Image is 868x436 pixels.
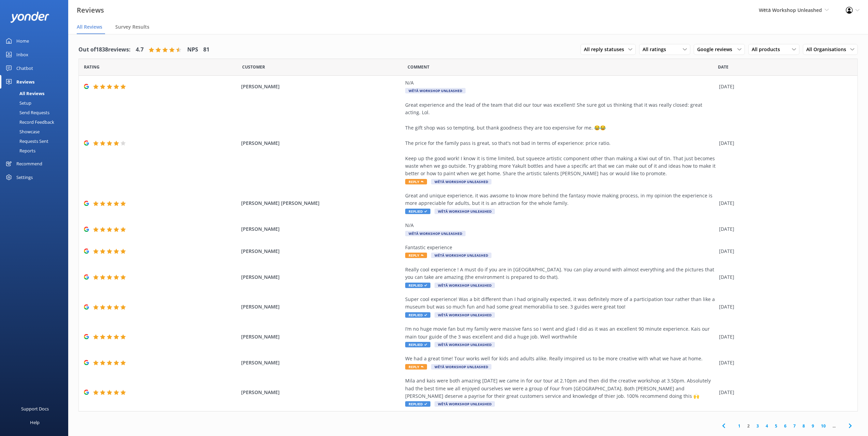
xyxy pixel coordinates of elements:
span: Google reviews [697,46,736,53]
div: [DATE] [719,199,849,207]
h4: 81 [203,45,209,54]
h4: NPS [187,45,198,54]
span: [PERSON_NAME] [241,83,402,90]
span: Wētā Workshop Unleashed [405,88,466,93]
a: 3 [753,423,762,429]
span: Survey Results [115,24,149,30]
a: Setup [4,98,68,108]
span: All reply statuses [584,46,628,53]
span: Reply [405,364,427,370]
div: Inbox [16,48,28,61]
span: All Reviews [77,24,102,30]
span: Reply [405,253,427,258]
span: Wētā Workshop Unleashed [435,312,495,318]
a: Requests Sent [4,136,68,146]
div: [DATE] [719,389,849,396]
span: All Organisations [806,46,850,53]
div: Fantastic experience [405,244,716,251]
span: [PERSON_NAME] [241,333,402,341]
div: Setup [4,98,31,108]
div: [DATE] [719,83,849,90]
span: [PERSON_NAME] [241,225,402,233]
span: Wētā Workshop Unleashed [431,179,491,184]
span: ... [829,423,839,429]
div: [DATE] [719,247,849,255]
div: Help [30,416,40,429]
a: 8 [799,423,808,429]
div: Showcase [4,127,40,136]
span: [PERSON_NAME] [241,247,402,255]
div: All Reviews [4,89,44,98]
div: Super cool experience! Was a bit different than I had originally expected, it was definitely more... [405,296,716,311]
div: Mila and kais were both amazing [DATE] we came in for our tour at 2.10pm and then did the creativ... [405,377,716,400]
h4: 4.7 [136,45,144,54]
span: Date [242,64,265,70]
a: All Reviews [4,89,68,98]
span: Date [718,64,729,70]
a: 7 [790,423,799,429]
a: 6 [781,423,790,429]
div: [DATE] [719,303,849,311]
a: Showcase [4,127,68,136]
div: N/A [405,222,716,229]
span: All products [752,46,784,53]
div: Settings [16,170,33,184]
a: 1 [735,423,744,429]
div: N/A [405,79,716,87]
span: [PERSON_NAME] [241,273,402,281]
span: Wētā Workshop Unleashed [435,283,495,288]
div: Chatbot [16,61,33,75]
a: 9 [808,423,818,429]
div: Recommend [16,157,42,170]
span: Question [408,64,429,70]
div: Great and unique experience, it was awsome to know more behind the fantasy movie making process, ... [405,192,716,207]
span: [PERSON_NAME] [241,303,402,311]
span: [PERSON_NAME] [241,139,402,147]
a: 4 [762,423,771,429]
div: [DATE] [719,333,849,341]
span: Replied [405,209,430,214]
div: I’m no huge movie fan but my family were massive fans so I went and glad I did as it was an excel... [405,325,716,341]
a: Send Requests [4,108,68,117]
span: Wētā Workshop Unleashed [431,364,491,370]
a: 2 [744,423,753,429]
div: Home [16,34,29,48]
a: Record Feedback [4,117,68,127]
div: [DATE] [719,273,849,281]
div: Support Docs [21,402,49,416]
div: Reviews [16,75,34,89]
span: [PERSON_NAME] [241,359,402,366]
span: Replied [405,401,430,407]
h4: Out of 1838 reviews: [78,45,131,54]
div: Reports [4,146,35,155]
span: Wētā Workshop Unleashed [435,209,495,214]
div: Send Requests [4,108,49,117]
span: Date [84,64,100,70]
span: Wētā Workshop Unleashed [435,342,495,347]
span: Replied [405,342,430,347]
span: [PERSON_NAME] [241,389,402,396]
span: Wētā Workshop Unleashed [759,7,822,13]
span: Reply [405,179,427,184]
h3: Reviews [77,5,104,16]
div: [DATE] [719,359,849,366]
div: Really cool experience ! A must do if you are in [GEOGRAPHIC_DATA]. You can play around with almo... [405,266,716,281]
a: 10 [818,423,829,429]
img: yonder-white-logo.png [10,12,49,23]
span: [PERSON_NAME] [PERSON_NAME] [241,199,402,207]
span: Wētā Workshop Unleashed [431,253,491,258]
div: Record Feedback [4,117,54,127]
div: Requests Sent [4,136,48,146]
span: Wētā Workshop Unleashed [435,401,495,407]
span: Replied [405,312,430,318]
a: 5 [771,423,781,429]
div: We had a great time! Tour works well for kids and adults alike. Really imspired us to be more cre... [405,355,716,362]
span: All ratings [643,46,670,53]
div: [DATE] [719,139,849,147]
a: Reports [4,146,68,155]
span: Wētā Workshop Unleashed [405,231,466,236]
div: [DATE] [719,225,849,233]
span: Replied [405,283,430,288]
div: Great experience and the lead of the team that did our tour was excellent! She sure got us thinki... [405,101,716,178]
